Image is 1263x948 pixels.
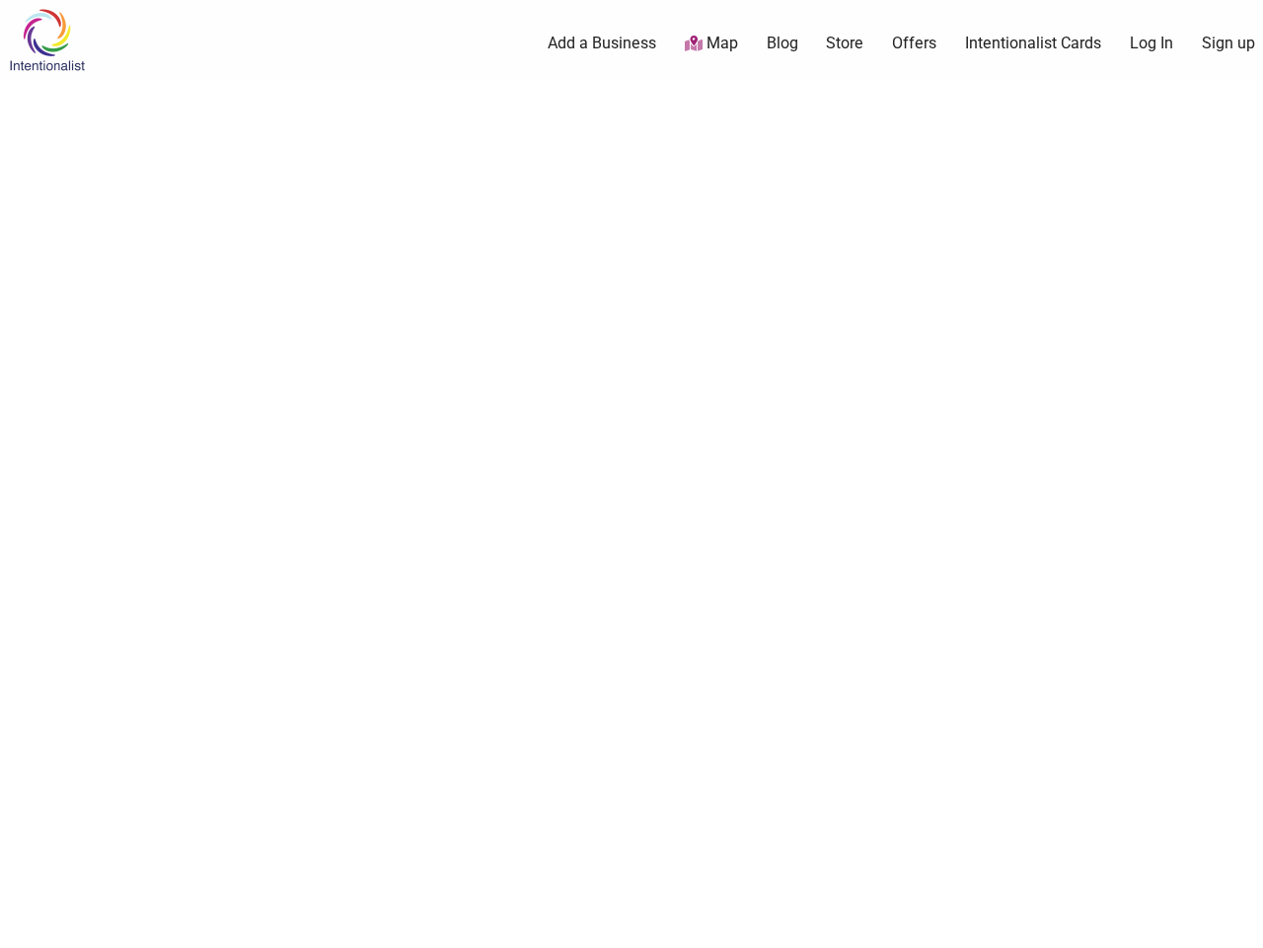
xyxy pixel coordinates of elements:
[826,33,863,54] a: Store
[548,33,656,54] a: Add a Business
[685,33,738,55] a: Map
[1202,33,1255,54] a: Sign up
[965,33,1101,54] a: Intentionalist Cards
[892,33,936,54] a: Offers
[1130,33,1173,54] a: Log In
[767,33,798,54] a: Blog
